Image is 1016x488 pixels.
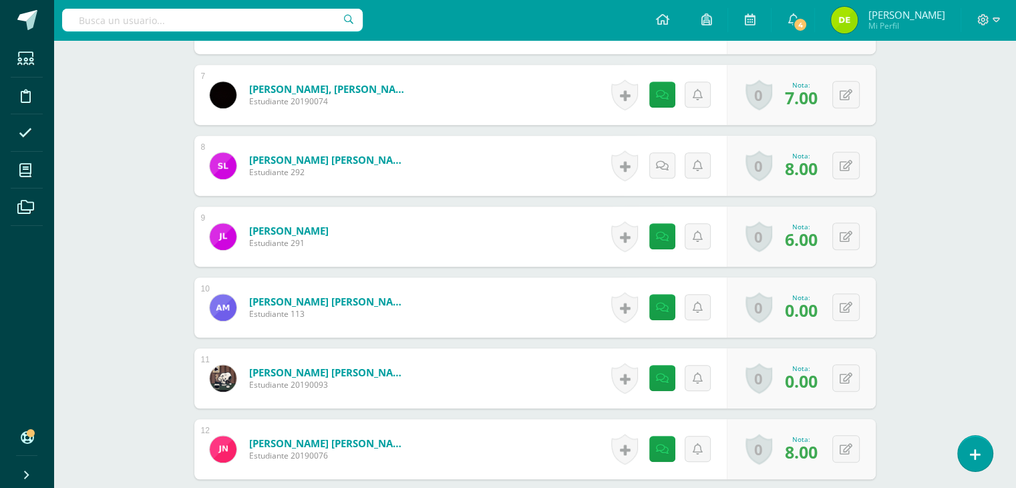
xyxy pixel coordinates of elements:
[785,435,818,444] div: Nota:
[210,223,236,250] img: cbfc429afa19eafa5a1c218c2ce5c0b5.png
[249,450,409,461] span: Estudiante 20190076
[785,222,818,231] div: Nota:
[249,224,329,237] a: [PERSON_NAME]
[210,436,236,463] img: d6a6ed7d3980749cfa872635008fce91.png
[785,441,818,463] span: 8.00
[249,308,409,320] span: Estudiante 113
[249,82,409,96] a: [PERSON_NAME], [PERSON_NAME]
[745,150,772,181] a: 0
[249,437,409,450] a: [PERSON_NAME] [PERSON_NAME]
[249,295,409,308] a: [PERSON_NAME] [PERSON_NAME]
[868,8,945,21] span: [PERSON_NAME]
[745,363,772,394] a: 0
[210,294,236,321] img: 6b03c1cf577ba7428d0a2ccd43049587.png
[745,221,772,252] a: 0
[249,237,329,249] span: Estudiante 291
[785,364,818,373] div: Nota:
[785,80,818,90] div: Nota:
[249,96,409,107] span: Estudiante 20190074
[745,434,772,465] a: 0
[785,370,818,392] span: 0.00
[785,299,818,322] span: 0.00
[785,151,818,160] div: Nota:
[785,86,818,109] span: 7.00
[745,80,772,110] a: 0
[62,9,363,31] input: Busca un usuario...
[210,365,236,392] img: 5116a5122174d5d7d94f330787f2560a.png
[785,157,818,180] span: 8.00
[249,366,409,379] a: [PERSON_NAME] [PERSON_NAME]
[785,293,818,302] div: Nota:
[831,7,858,33] img: 29c298bc4911098bb12dddd104e14123.png
[210,82,236,108] img: 9acd9c322b15480cc604b41d51b2cba5.png
[793,17,808,32] span: 4
[210,152,236,179] img: 14f13dd02234b820d204e3e8c645273c.png
[868,20,945,31] span: Mi Perfil
[745,292,772,323] a: 0
[249,166,409,178] span: Estudiante 292
[249,153,409,166] a: [PERSON_NAME] [PERSON_NAME]
[249,379,409,390] span: Estudiante 20190093
[785,228,818,251] span: 6.00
